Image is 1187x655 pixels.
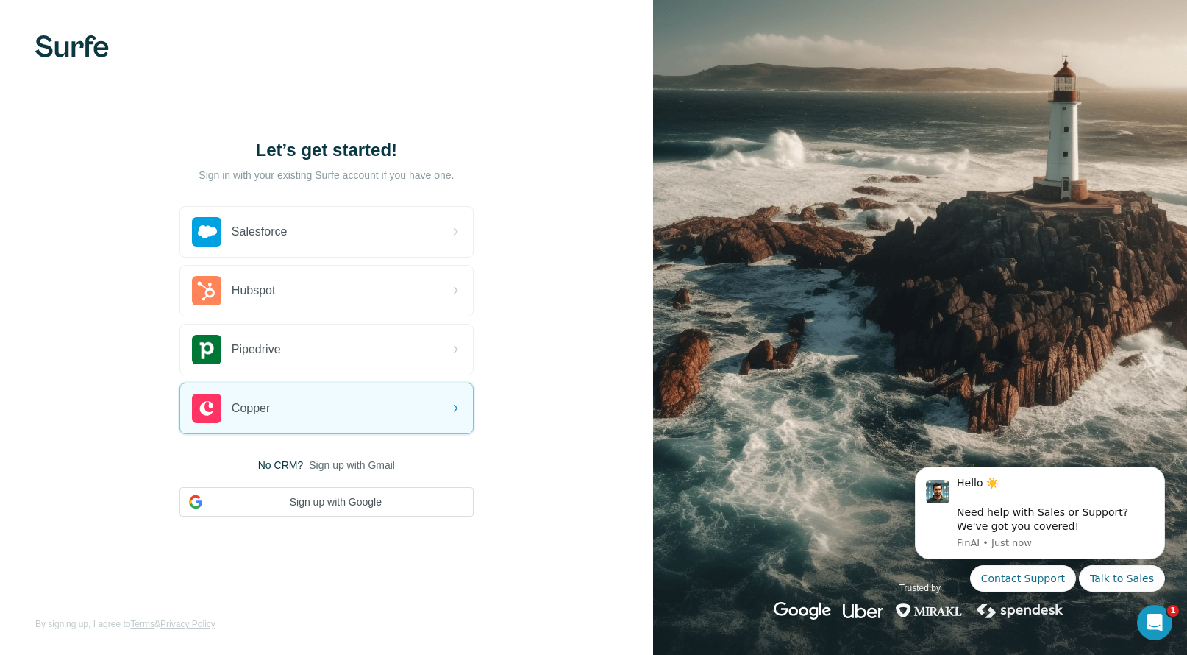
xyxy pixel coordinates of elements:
[35,35,109,57] img: Surfe's logo
[843,602,883,620] img: uber's logo
[232,223,288,241] span: Salesforce
[232,282,276,300] span: Hubspot
[232,400,270,417] span: Copper
[1137,605,1172,640] iframe: Intercom live chat
[1167,605,1179,617] span: 1
[893,450,1187,648] iframe: Intercom notifications message
[774,602,831,620] img: google's logo
[179,138,474,162] h1: Let’s get started!
[160,619,215,629] a: Privacy Policy
[192,335,221,364] img: pipedrive's logo
[258,458,303,472] span: No CRM?
[192,276,221,305] img: hubspot's logo
[179,487,474,517] button: Sign up with Google
[192,394,221,423] img: copper's logo
[309,458,395,472] button: Sign up with Gmail
[192,217,221,247] img: salesforce's logo
[35,617,215,631] span: By signing up, I agree to &
[232,341,281,358] span: Pipedrive
[130,619,154,629] a: Terms
[199,168,454,183] p: Sign in with your existing Surfe account if you have one.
